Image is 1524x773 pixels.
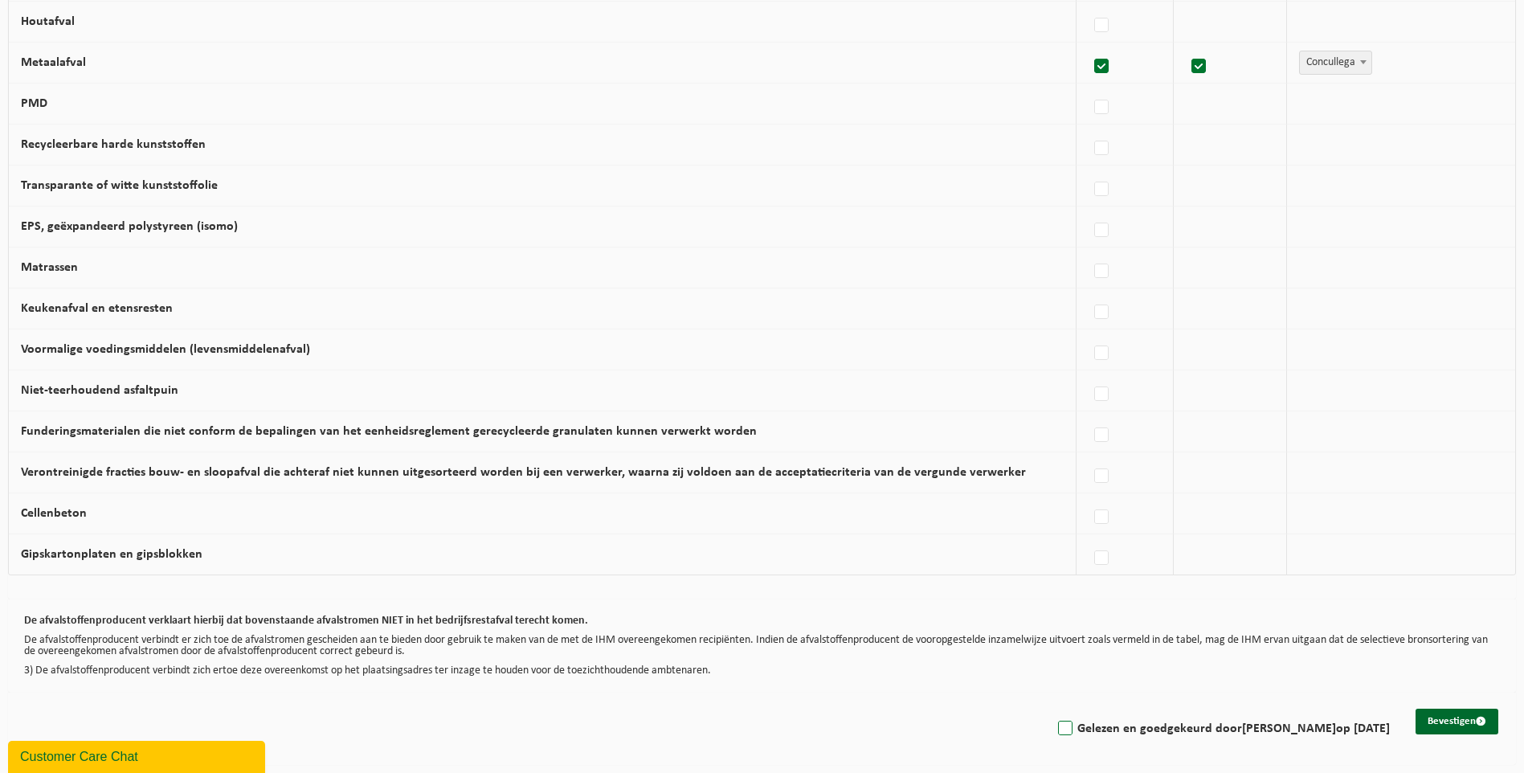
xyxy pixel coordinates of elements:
[21,466,1026,479] label: Verontreinigde fracties bouw- en sloopafval die achteraf niet kunnen uitgesorteerd worden bij een...
[21,179,218,192] label: Transparante of witte kunststoffolie
[21,15,75,28] label: Houtafval
[24,635,1500,657] p: De afvalstoffenproducent verbindt er zich toe de afvalstromen gescheiden aan te bieden door gebru...
[21,384,178,397] label: Niet-teerhoudend asfaltpuin
[24,665,1500,677] p: 3) De afvalstoffenproducent verbindt zich ertoe deze overeenkomst op het plaatsingsadres ter inza...
[21,138,206,151] label: Recycleerbare harde kunststoffen
[21,302,173,315] label: Keukenafval en etensresten
[1055,717,1390,741] label: Gelezen en goedgekeurd door op [DATE]
[1300,51,1371,74] span: Concullega
[21,97,47,110] label: PMD
[21,261,78,274] label: Matrassen
[21,56,86,69] label: Metaalafval
[1416,709,1498,734] button: Bevestigen
[1299,51,1372,75] span: Concullega
[21,548,202,561] label: Gipskartonplaten en gipsblokken
[21,343,310,356] label: Voormalige voedingsmiddelen (levensmiddelenafval)
[21,220,238,233] label: EPS, geëxpandeerd polystyreen (isomo)
[21,425,757,438] label: Funderingsmaterialen die niet conform de bepalingen van het eenheidsreglement gerecycleerde granu...
[1242,722,1336,735] strong: [PERSON_NAME]
[21,507,87,520] label: Cellenbeton
[24,615,588,627] b: De afvalstoffenproducent verklaart hierbij dat bovenstaande afvalstromen NIET in het bedrijfsrest...
[8,738,268,773] iframe: chat widget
